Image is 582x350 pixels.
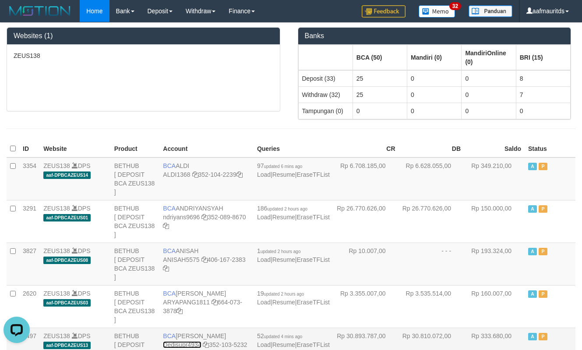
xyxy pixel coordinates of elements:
[539,248,547,255] span: Paused
[7,4,73,18] img: MOTION_logo.png
[257,247,301,254] span: 1
[159,157,254,200] td: ALDI 352-104-2239
[40,200,111,243] td: DPS
[399,140,465,157] th: DB
[43,247,70,254] a: ZEUS138
[257,332,330,348] span: | |
[257,205,330,221] span: | |
[264,292,304,296] span: updated 2 hours ago
[163,162,176,169] span: BCA
[272,214,295,221] a: Resume
[464,243,525,285] td: Rp 193.324,00
[19,285,40,328] td: 2620
[159,200,254,243] td: ANDRIYANSYAH 352-089-8670
[163,171,190,178] a: ALDI1368
[296,256,329,263] a: EraseTFList
[236,171,243,178] a: Copy 3521042239 to clipboard
[257,299,271,306] a: Load
[528,290,537,298] span: Active
[43,205,70,212] a: ZEUS138
[19,243,40,285] td: 3827
[201,256,208,263] a: Copy ANISAH5575 to clipboard
[159,285,254,328] td: [PERSON_NAME] 664-073-3878
[528,333,537,340] span: Active
[399,243,465,285] td: - - -
[516,103,570,119] td: 0
[296,171,329,178] a: EraseTFList
[257,341,271,348] a: Load
[212,299,218,306] a: Copy ARYAPANG1811 to clipboard
[539,290,547,298] span: Paused
[516,70,570,87] td: 8
[267,207,307,211] span: updated 2 hours ago
[449,2,461,10] span: 32
[407,86,462,103] td: 0
[163,341,201,348] a: Dedisupr4934
[159,243,254,285] td: ANISAH 406-167-2383
[257,290,304,297] span: 19
[163,332,176,339] span: BCA
[40,157,111,200] td: DPS
[254,140,333,157] th: Queries
[464,157,525,200] td: Rp 349.210,00
[272,171,295,178] a: Resume
[43,162,70,169] a: ZEUS138
[163,256,199,263] a: ANISAH5575
[264,334,302,339] span: updated 4 mins ago
[333,243,399,285] td: Rp 10.007,00
[528,205,537,213] span: Active
[111,243,160,285] td: BETHUB [ DEPOSIT BCA ZEUS138 ]
[43,290,70,297] a: ZEUS138
[111,285,160,328] td: BETHUB [ DEPOSIT BCA ZEUS138 ]
[353,70,407,87] td: 25
[257,256,271,263] a: Load
[40,243,111,285] td: DPS
[539,205,547,213] span: Paused
[257,205,307,212] span: 186
[111,140,160,157] th: Product
[264,164,302,169] span: updated 6 mins ago
[462,103,516,119] td: 0
[419,5,455,18] img: Button%20Memo.svg
[407,70,462,87] td: 0
[257,171,271,178] a: Load
[464,200,525,243] td: Rp 150.000,00
[257,247,330,263] span: | |
[399,157,465,200] td: Rp 6.628.055,00
[296,341,329,348] a: EraseTFList
[203,341,209,348] a: Copy Dedisupr4934 to clipboard
[159,140,254,157] th: Account
[539,333,547,340] span: Paused
[353,103,407,119] td: 0
[469,5,512,17] img: panduan.png
[353,86,407,103] td: 25
[43,299,91,307] span: aaf-DPBCAZEUS03
[43,214,91,221] span: aaf-DPBCAZEUS01
[362,5,406,18] img: Feedback.jpg
[407,103,462,119] td: 0
[257,162,330,178] span: | |
[14,51,273,60] p: ZEUS138
[40,285,111,328] td: DPS
[163,205,176,212] span: BCA
[111,157,160,200] td: BETHUB [ DEPOSIT BCA ZEUS138 ]
[163,265,169,272] a: Copy 4061672383 to clipboard
[272,341,295,348] a: Resume
[43,171,91,179] span: aaf-DPBCAZEUS14
[43,257,91,264] span: aaf-DPBCAZEUS08
[407,45,462,70] th: Group: activate to sort column ascending
[296,214,329,221] a: EraseTFList
[333,285,399,328] td: Rp 3.355.007,00
[257,290,330,306] span: | |
[43,332,70,339] a: ZEUS138
[14,32,273,40] h3: Websites (1)
[516,86,570,103] td: 7
[192,171,198,178] a: Copy ALDI1368 to clipboard
[257,332,302,339] span: 52
[333,140,399,157] th: CR
[163,222,169,229] a: Copy 3520898670 to clipboard
[261,249,301,254] span: updated 2 hours ago
[19,157,40,200] td: 3354
[539,163,547,170] span: Paused
[19,140,40,157] th: ID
